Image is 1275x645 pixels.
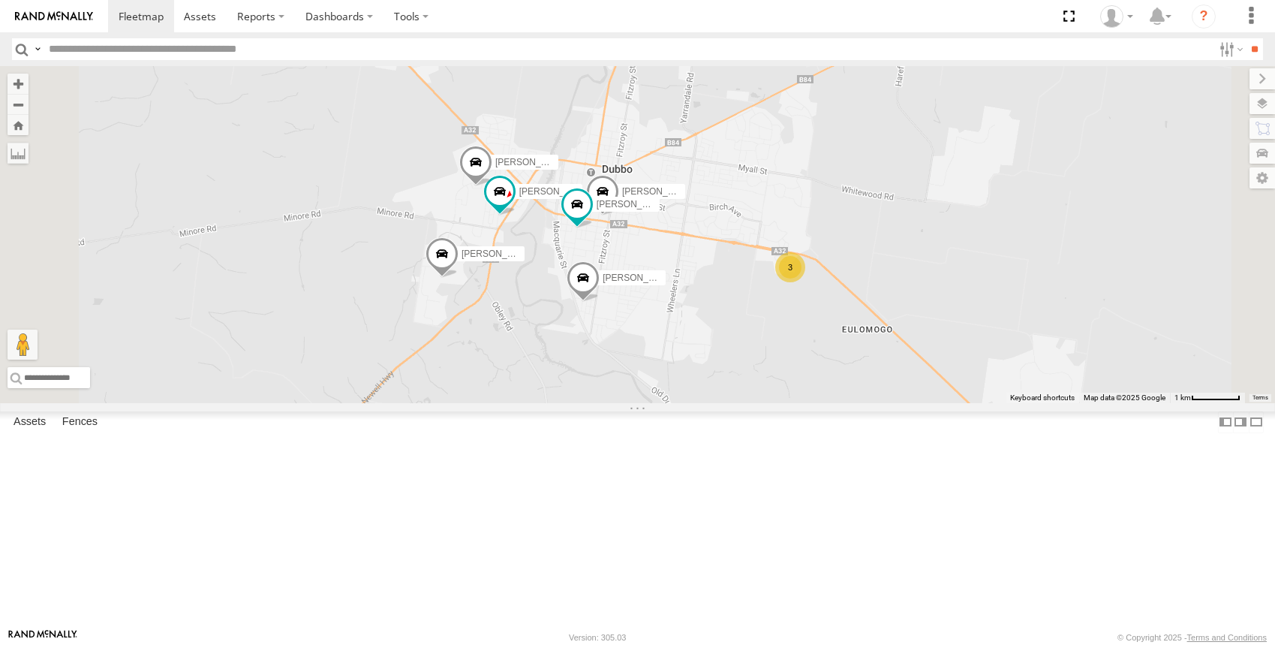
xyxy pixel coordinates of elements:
[569,633,626,642] div: Version: 305.03
[1174,393,1191,402] span: 1 km
[1252,395,1268,401] a: Terms
[1010,393,1075,403] button: Keyboard shortcuts
[1187,633,1267,642] a: Terms and Conditions
[1249,167,1275,188] label: Map Settings
[1095,5,1138,28] div: Tim Allan
[1249,411,1264,433] label: Hide Summary Table
[1233,411,1248,433] label: Dock Summary Table to the Right
[596,198,670,209] span: [PERSON_NAME]
[775,252,805,282] div: 3
[621,185,696,196] span: [PERSON_NAME]
[15,11,93,22] img: rand-logo.svg
[461,248,535,258] span: [PERSON_NAME]
[519,186,593,197] span: [PERSON_NAME]
[1117,633,1267,642] div: © Copyright 2025 -
[1218,411,1233,433] label: Dock Summary Table to the Left
[8,630,77,645] a: Visit our Website
[55,411,105,433] label: Fences
[8,143,29,164] label: Measure
[1084,393,1165,402] span: Map data ©2025 Google
[603,273,677,283] span: [PERSON_NAME]
[495,156,569,167] span: [PERSON_NAME]
[6,411,53,433] label: Assets
[8,74,29,94] button: Zoom in
[8,330,38,360] button: Drag Pegman onto the map to open Street View
[8,115,29,135] button: Zoom Home
[1170,393,1245,403] button: Map scale: 1 km per 62 pixels
[32,38,44,60] label: Search Query
[8,94,29,115] button: Zoom out
[1213,38,1246,60] label: Search Filter Options
[1192,5,1216,29] i: ?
